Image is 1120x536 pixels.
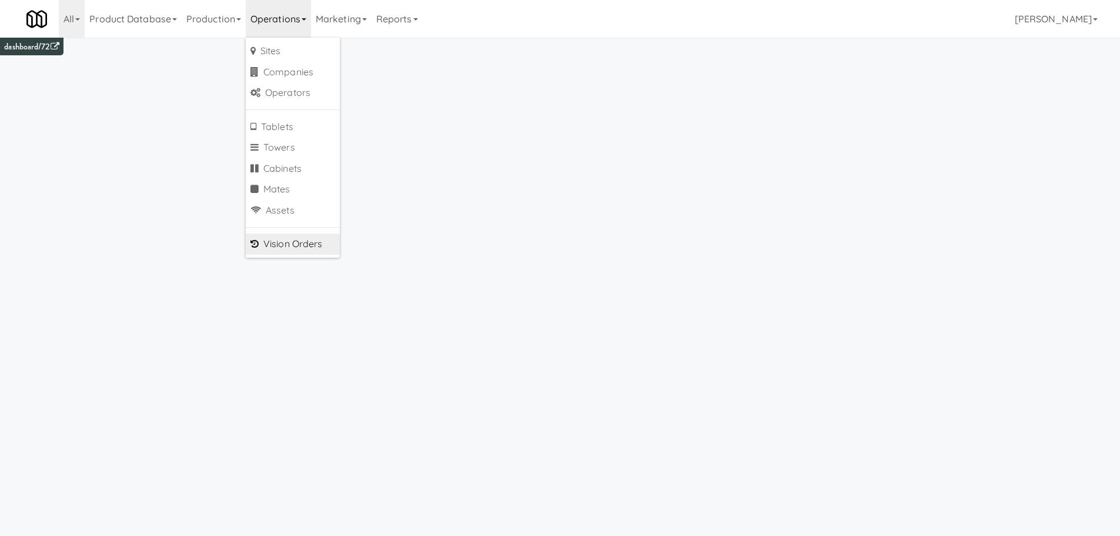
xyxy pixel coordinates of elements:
img: Micromart [26,9,47,29]
a: Tablets [246,116,340,138]
a: Assets [246,200,340,221]
a: Cabinets [246,158,340,179]
a: Operators [246,82,340,104]
a: Towers [246,137,340,158]
a: Sites [246,41,340,62]
a: Companies [246,62,340,83]
a: Vision Orders [246,234,340,255]
a: dashboard/72 [4,41,59,53]
a: Mates [246,179,340,200]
